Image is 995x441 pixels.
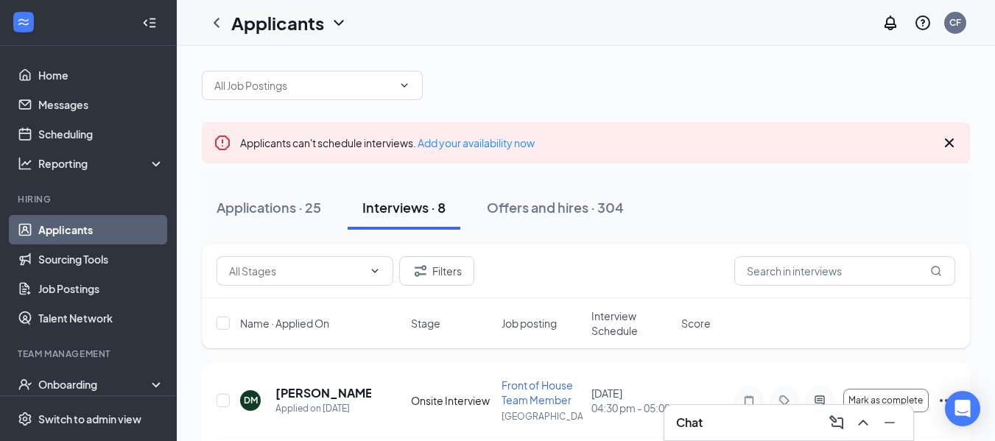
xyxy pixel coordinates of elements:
[411,393,492,408] div: Onsite Interview
[487,198,624,216] div: Offers and hires · 304
[142,15,157,30] svg: Collapse
[398,80,410,91] svg: ChevronDown
[275,385,371,401] h5: [PERSON_NAME]
[930,265,942,277] svg: MagnifyingGlass
[240,136,535,149] span: Applicants can't schedule interviews.
[208,14,225,32] svg: ChevronLeft
[881,414,899,431] svg: Minimize
[275,401,371,416] div: Applied on [DATE]
[412,262,429,280] svg: Filter
[851,411,875,434] button: ChevronUp
[676,414,703,431] h3: Chat
[38,303,164,333] a: Talent Network
[231,10,324,35] h1: Applicants
[681,316,711,331] span: Score
[38,274,164,303] a: Job Postings
[244,394,258,406] div: DM
[591,308,672,338] span: Interview Schedule
[502,378,573,406] span: Front of House Team Member
[38,60,164,90] a: Home
[591,386,672,415] div: [DATE]
[591,401,672,415] span: 04:30 pm - 05:00 pm
[825,411,848,434] button: ComposeMessage
[18,377,32,392] svg: UserCheck
[854,414,872,431] svg: ChevronUp
[38,215,164,244] a: Applicants
[502,410,583,423] p: [GEOGRAPHIC_DATA]
[217,198,321,216] div: Applications · 25
[502,316,557,331] span: Job posting
[878,411,901,434] button: Minimize
[938,392,955,409] svg: Ellipses
[18,347,161,360] div: Team Management
[16,15,31,29] svg: WorkstreamLogo
[369,265,381,277] svg: ChevronDown
[418,136,535,149] a: Add your availability now
[38,412,141,426] div: Switch to admin view
[18,412,32,426] svg: Settings
[229,263,363,279] input: All Stages
[38,119,164,149] a: Scheduling
[945,391,980,426] div: Open Intercom Messenger
[38,377,152,392] div: Onboarding
[362,198,446,216] div: Interviews · 8
[843,389,929,412] button: Mark as complete
[776,395,793,406] svg: Tag
[734,256,955,286] input: Search in interviews
[38,90,164,119] a: Messages
[914,14,932,32] svg: QuestionInfo
[828,414,845,431] svg: ComposeMessage
[811,395,829,406] svg: ActiveChat
[740,395,758,406] svg: Note
[949,16,961,29] div: CF
[240,316,329,331] span: Name · Applied On
[214,134,231,152] svg: Error
[38,156,165,171] div: Reporting
[399,256,474,286] button: Filter Filters
[330,14,348,32] svg: ChevronDown
[18,193,161,205] div: Hiring
[38,244,164,274] a: Sourcing Tools
[214,77,393,94] input: All Job Postings
[18,156,32,171] svg: Analysis
[848,395,923,406] span: Mark as complete
[882,14,899,32] svg: Notifications
[940,134,958,152] svg: Cross
[411,316,440,331] span: Stage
